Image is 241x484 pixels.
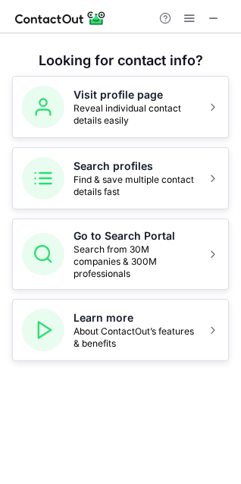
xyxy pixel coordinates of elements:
[74,228,198,244] h5: Go to Search Portal
[12,299,229,361] button: Learn moreAbout ContactOut’s features & benefits
[22,309,64,351] img: Learn more
[74,102,198,127] span: Reveal individual contact details easily
[74,310,198,325] h5: Learn more
[12,147,229,209] button: Search profilesFind & save multiple contact details fast
[74,174,198,198] span: Find & save multiple contact details fast
[22,86,64,128] img: Visit profile page
[74,244,198,280] span: Search from 30M companies & 300M professionals
[74,159,198,174] h5: Search profiles
[74,325,198,350] span: About ContactOut’s features & benefits
[12,76,229,138] button: Visit profile pageReveal individual contact details easily
[22,157,64,200] img: Search profiles
[12,218,229,290] button: Go to Search PortalSearch from 30M companies & 300M professionals
[15,9,106,27] img: ContactOut v5.3.10
[74,87,198,102] h5: Visit profile page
